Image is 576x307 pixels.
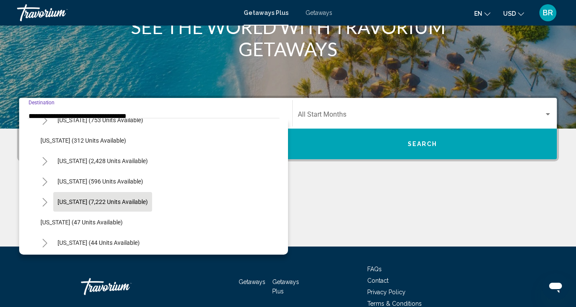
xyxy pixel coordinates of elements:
button: [US_STATE] (2,428 units available) [53,151,152,171]
button: Toggle Colorado (596 units available) [36,173,53,190]
a: Travorium [81,274,166,299]
span: BR [543,9,553,17]
a: Contact [367,277,389,284]
span: [US_STATE] (2,428 units available) [58,158,148,164]
a: Getaways Plus [272,278,299,295]
a: Privacy Policy [367,289,406,296]
h1: SEE THE WORLD WITH TRAVORIUM GETAWAYS [128,16,448,60]
button: [US_STATE] (44 units available) [53,233,144,252]
a: Getaways [305,9,332,16]
button: [US_STATE] (7,222 units available) [53,192,152,212]
a: Getaways [239,278,265,285]
span: en [474,10,482,17]
div: Search widget [19,98,557,159]
span: [US_STATE] (753 units available) [58,117,143,123]
span: [US_STATE] (596 units available) [58,178,143,185]
span: [US_STATE] (7,222 units available) [58,198,148,205]
a: Travorium [17,4,235,21]
button: Change currency [503,7,524,20]
button: [US_STATE] (47 units available) [36,212,127,232]
button: Search [288,129,557,159]
button: [US_STATE] (596 units available) [53,172,147,191]
button: Toggle Hawaii (44 units available) [36,234,53,251]
a: FAQs [367,266,382,273]
a: Terms & Conditions [367,300,422,307]
button: Toggle Arizona (753 units available) [36,112,53,129]
button: Change language [474,7,490,20]
button: [US_STATE] (312 units available) [36,131,130,150]
button: [US_STATE] (753 units available) [53,110,147,130]
span: USD [503,10,516,17]
button: Toggle California (2,428 units available) [36,152,53,169]
button: Toggle Florida (7,222 units available) [36,193,53,210]
span: [US_STATE] (44 units available) [58,239,140,246]
button: User Menu [537,4,559,22]
iframe: Botón para iniciar la ventana de mensajería [542,273,569,300]
a: Getaways Plus [244,9,288,16]
span: Search [408,141,438,148]
span: [US_STATE] (312 units available) [40,137,126,144]
span: [US_STATE] (47 units available) [40,219,123,226]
